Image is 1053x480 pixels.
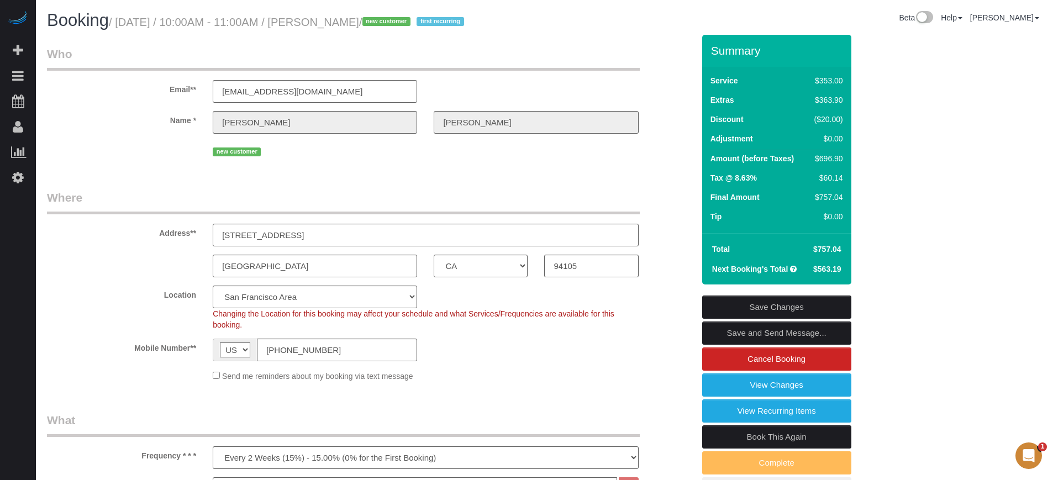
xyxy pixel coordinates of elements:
span: first recurring [417,17,464,26]
label: Amount (before Taxes) [710,153,794,164]
input: First Name** [213,111,417,134]
img: New interface [915,11,933,25]
strong: Total [712,245,730,254]
label: Frequency * * * [39,446,204,461]
span: 1 [1038,442,1047,451]
div: $363.90 [810,94,843,106]
a: [PERSON_NAME] [970,13,1039,22]
div: $353.00 [810,75,843,86]
a: View Changes [702,373,851,397]
img: Automaid Logo [7,11,29,27]
input: Last Name** [434,111,638,134]
label: Service [710,75,738,86]
label: Name * [39,111,204,126]
a: Cancel Booking [702,347,851,371]
a: Save and Send Message... [702,321,851,345]
a: Save Changes [702,296,851,319]
div: $757.04 [810,192,843,203]
input: Zip Code** [544,255,638,277]
legend: Who [47,46,640,71]
span: Changing the Location for this booking may affect your schedule and what Services/Frequencies are... [213,309,614,329]
label: Tip [710,211,722,222]
label: Discount [710,114,744,125]
h3: Summary [711,44,846,57]
label: Location [39,286,204,300]
div: $0.00 [810,211,843,222]
span: Send me reminders about my booking via text message [222,372,413,381]
div: $696.90 [810,153,843,164]
strong: Next Booking's Total [712,265,788,273]
span: new customer [213,147,261,156]
label: Extras [710,94,734,106]
div: $0.00 [810,133,843,144]
input: Mobile Number** [257,339,417,361]
iframe: Intercom live chat [1015,442,1042,469]
label: Mobile Number** [39,339,204,354]
a: Help [941,13,962,22]
legend: Where [47,189,640,214]
label: Adjustment [710,133,753,144]
div: $60.14 [810,172,843,183]
label: Tax @ 8.63% [710,172,757,183]
div: ($20.00) [810,114,843,125]
legend: What [47,412,640,437]
span: / [359,16,467,28]
a: Beta [899,13,933,22]
a: Book This Again [702,425,851,449]
small: / [DATE] / 10:00AM - 11:00AM / [PERSON_NAME] [109,16,467,28]
a: View Recurring Items [702,399,851,423]
span: $563.19 [813,265,841,273]
span: new customer [362,17,410,26]
span: Booking [47,10,109,30]
label: Final Amount [710,192,760,203]
span: $757.04 [813,245,841,254]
